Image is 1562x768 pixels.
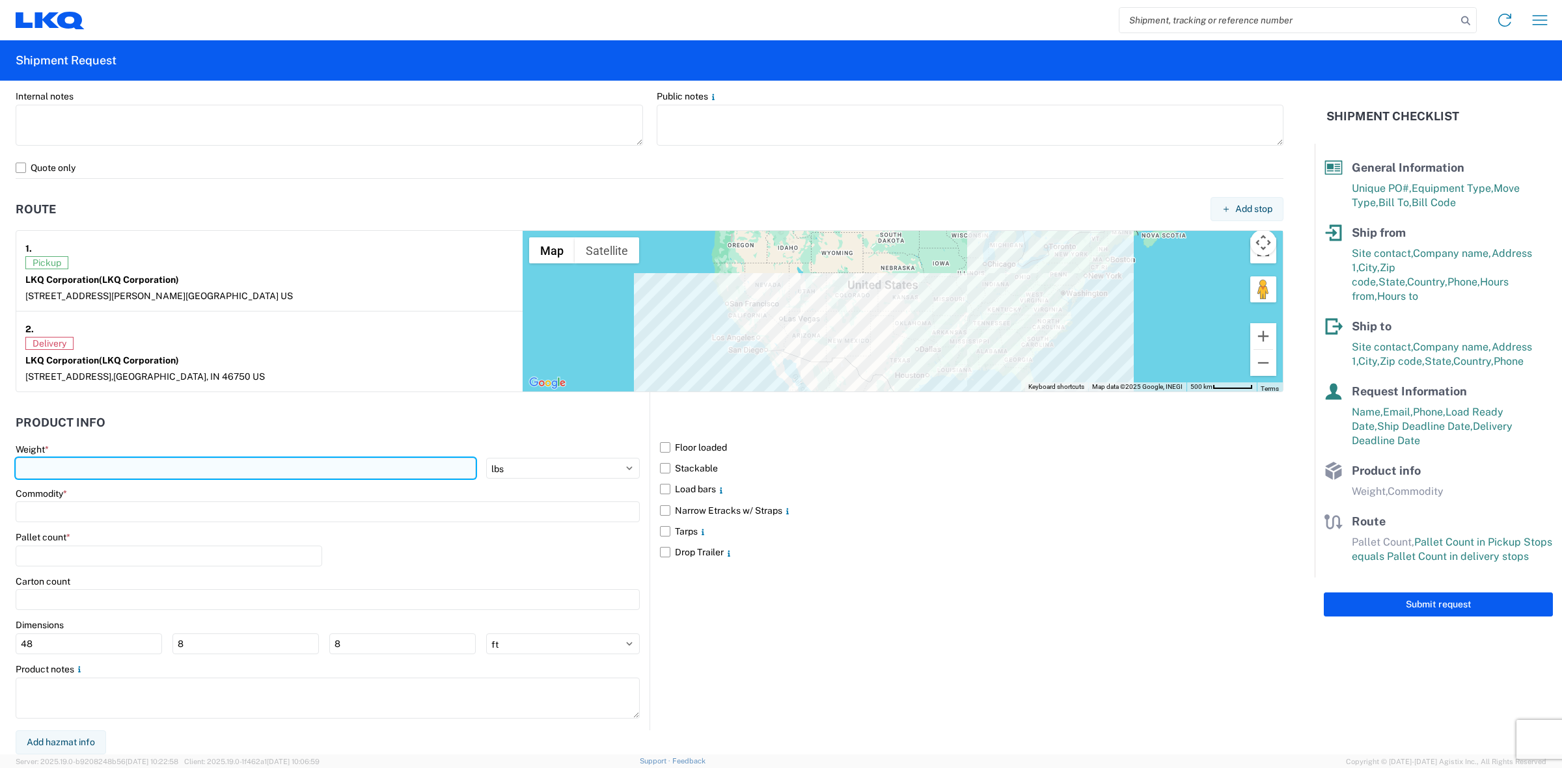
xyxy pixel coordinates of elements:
span: Ship from [1352,226,1406,239]
span: Ship Deadline Date, [1377,420,1473,432]
span: Ship to [1352,319,1391,333]
span: Phone, [1447,276,1480,288]
span: Client: 2025.19.0-1f462a1 [184,758,320,765]
strong: LKQ Corporation [25,355,179,365]
label: Narrow Etracks w/ Straps [660,500,1283,521]
span: Route [1352,514,1386,528]
button: Show satellite imagery [575,237,639,263]
button: Zoom in [1250,323,1276,349]
img: Google [526,375,569,391]
label: Public notes [657,90,719,102]
button: Submit request [1324,592,1553,616]
strong: 1. [25,240,32,256]
strong: LKQ Corporation [25,274,179,285]
label: Commodity [16,488,67,499]
span: Weight, [1352,485,1388,497]
span: Company name, [1413,247,1492,259]
span: Pallet Count in Pickup Stops equals Pallet Count in delivery stops [1352,536,1552,563]
h2: Product Info [16,416,105,429]
a: Feedback [672,757,706,765]
span: Pallet Count, [1352,536,1414,548]
button: Map Scale: 500 km per 58 pixels [1186,382,1257,391]
span: Delivery [25,337,74,350]
span: Equipment Type, [1412,182,1494,194]
span: Map data ©2025 Google, INEGI [1092,383,1183,390]
span: Product info [1352,464,1421,477]
span: Hours to [1377,290,1418,302]
input: L [16,633,162,654]
span: Pickup [25,256,68,269]
input: H [329,633,476,654]
span: [GEOGRAPHIC_DATA], IN 46750 US [113,371,265,382]
span: Unique PO#, [1352,182,1412,194]
a: Terms [1261,385,1279,392]
span: Company name, [1413,341,1492,353]
button: Drag Pegman onto the map to open Street View [1250,276,1276,302]
span: Server: 2025.19.0-b9208248b56 [16,758,178,765]
span: Phone [1494,355,1524,367]
span: State, [1425,355,1453,367]
button: Zoom out [1250,350,1276,376]
span: Site contact, [1352,341,1413,353]
label: Quote only [16,157,1283,178]
span: [GEOGRAPHIC_DATA] US [185,291,293,301]
span: Country, [1453,355,1494,367]
span: Request Information [1352,384,1467,398]
h2: Route [16,203,56,216]
label: Drop Trailer [660,542,1283,563]
span: Phone, [1413,406,1446,418]
span: Bill To, [1378,196,1412,209]
span: [STREET_ADDRESS], [25,371,113,382]
button: Show street map [529,237,575,263]
span: Add stop [1235,203,1272,215]
span: Bill Code [1412,196,1456,209]
button: Keyboard shortcuts [1028,382,1084,391]
span: (LKQ Corporation) [99,274,179,285]
label: Carton count [16,576,70,587]
span: City, [1358,261,1380,274]
span: [DATE] 10:22:58 [126,758,178,765]
button: Add hazmat info [16,730,106,754]
span: [DATE] 10:06:59 [267,758,320,765]
label: Product notes [16,663,85,675]
h2: Shipment Request [16,53,116,68]
span: Copyright © [DATE]-[DATE] Agistix Inc., All Rights Reserved [1346,756,1546,767]
span: (LKQ Corporation) [99,355,179,365]
span: 500 km [1190,383,1213,390]
label: Dimensions [16,619,64,631]
label: Floor loaded [660,437,1283,458]
a: Open this area in Google Maps (opens a new window) [526,375,569,391]
span: [STREET_ADDRESS][PERSON_NAME] [25,291,185,301]
button: Map camera controls [1250,230,1276,256]
button: Add stop [1211,197,1283,221]
a: Support [640,757,672,765]
label: Stackable [660,458,1283,479]
label: Tarps [660,521,1283,542]
span: City, [1358,355,1380,367]
span: Commodity [1388,485,1444,497]
span: Name, [1352,406,1383,418]
label: Pallet count [16,531,70,543]
label: Load bars [660,479,1283,499]
span: Country, [1407,276,1447,288]
span: Email, [1383,406,1413,418]
label: Weight [16,444,49,455]
input: W [172,633,319,654]
span: State, [1378,276,1407,288]
span: Zip code, [1380,355,1425,367]
strong: 2. [25,321,34,337]
h2: Shipment Checklist [1326,109,1459,124]
span: Site contact, [1352,247,1413,259]
label: Internal notes [16,90,74,102]
input: Shipment, tracking or reference number [1119,8,1457,33]
span: General Information [1352,161,1464,174]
